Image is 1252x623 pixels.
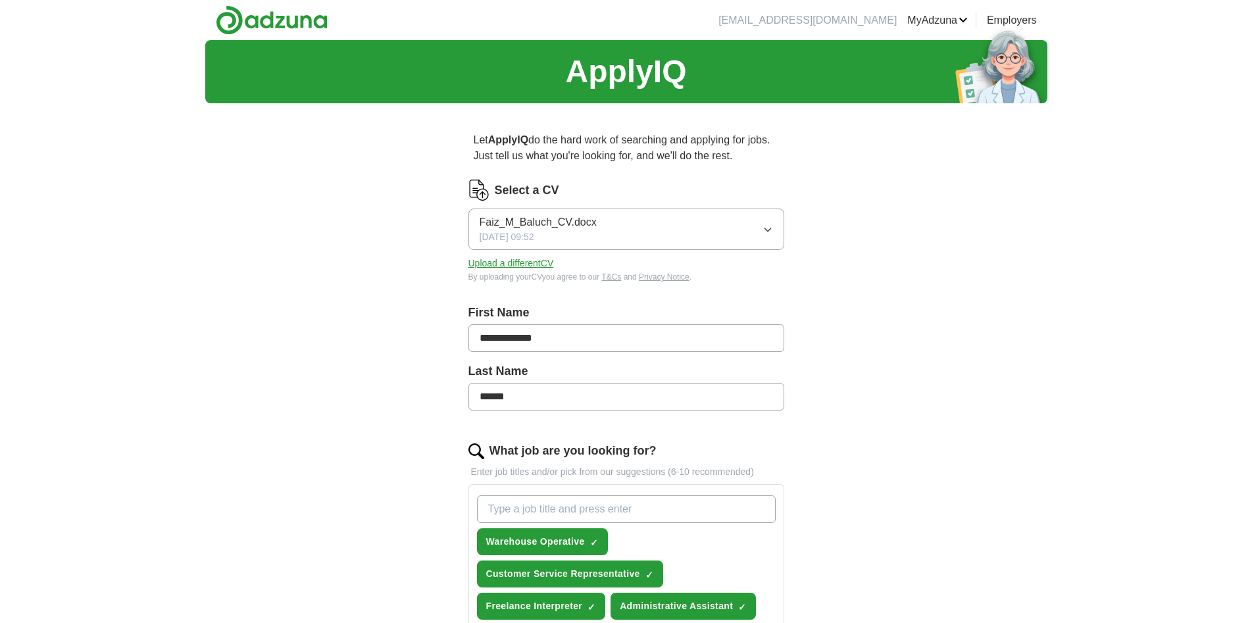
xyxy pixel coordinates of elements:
li: [EMAIL_ADDRESS][DOMAIN_NAME] [718,12,897,28]
a: T&Cs [601,272,621,282]
button: Customer Service Representative✓ [477,561,663,587]
label: First Name [468,304,784,322]
span: Administrative Assistant [620,599,733,613]
button: Freelance Interpreter✓ [477,593,606,620]
span: ✓ [645,570,653,580]
a: Privacy Notice [639,272,689,282]
label: Last Name [468,362,784,380]
img: Adzuna logo [216,5,328,35]
label: What job are you looking for? [489,442,657,460]
h1: ApplyIQ [565,48,686,95]
span: ✓ [590,537,598,548]
div: By uploading your CV you agree to our and . [468,271,784,283]
p: Let do the hard work of searching and applying for jobs. Just tell us what you're looking for, an... [468,127,784,169]
a: Employers [987,12,1037,28]
span: ✓ [738,602,746,612]
span: Faiz_M_Baluch_CV.docx [480,214,597,230]
p: Enter job titles and/or pick from our suggestions (6-10 recommended) [468,465,784,479]
label: Select a CV [495,182,559,199]
img: CV Icon [468,180,489,201]
span: Freelance Interpreter [486,599,583,613]
span: Warehouse Operative [486,535,585,549]
button: Upload a differentCV [468,257,554,270]
strong: ApplyIQ [488,134,528,145]
button: Faiz_M_Baluch_CV.docx[DATE] 09:52 [468,209,784,250]
span: [DATE] 09:52 [480,230,534,244]
span: Customer Service Representative [486,567,640,581]
button: Warehouse Operative✓ [477,528,608,555]
img: search.png [468,443,484,459]
a: MyAdzuna [907,12,968,28]
span: ✓ [588,602,595,612]
input: Type a job title and press enter [477,495,776,523]
button: Administrative Assistant✓ [611,593,756,620]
